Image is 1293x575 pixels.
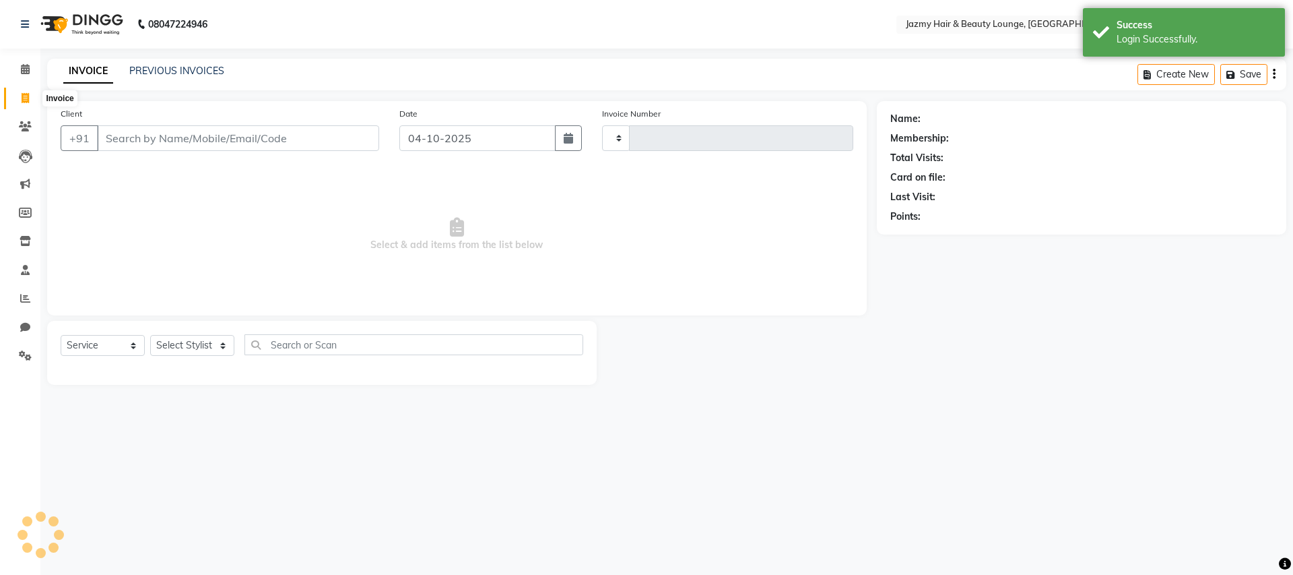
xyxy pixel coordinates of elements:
button: +91 [61,125,98,151]
div: Membership: [890,131,949,146]
input: Search by Name/Mobile/Email/Code [97,125,379,151]
img: logo [34,5,127,43]
label: Invoice Number [602,108,661,120]
div: Name: [890,112,921,126]
b: 08047224946 [148,5,207,43]
a: PREVIOUS INVOICES [129,65,224,77]
label: Client [61,108,82,120]
div: Invoice [42,90,77,107]
input: Search or Scan [244,334,583,355]
button: Save [1220,64,1267,85]
button: Create New [1137,64,1215,85]
div: Total Visits: [890,151,943,165]
div: Success [1117,18,1275,32]
a: INVOICE [63,59,113,84]
span: Select & add items from the list below [61,167,853,302]
div: Login Successfully. [1117,32,1275,47]
label: Date [399,108,418,120]
div: Last Visit: [890,190,935,204]
div: Card on file: [890,171,946,185]
div: Points: [890,210,921,224]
